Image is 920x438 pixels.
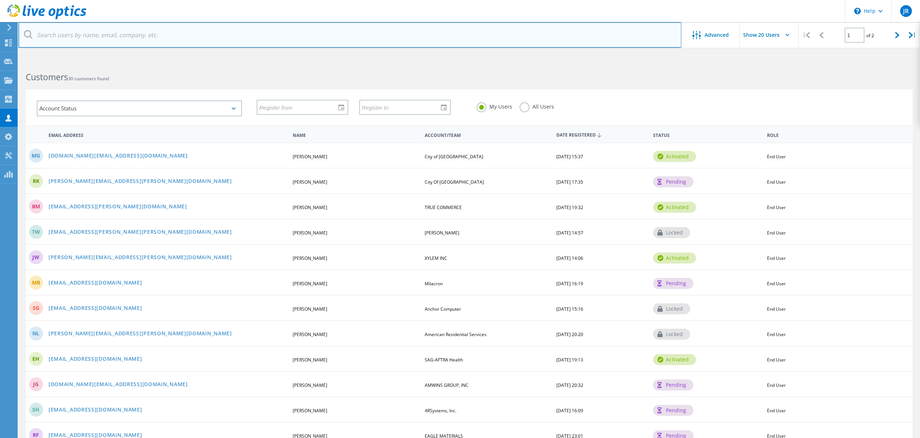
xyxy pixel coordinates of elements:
span: End User [767,255,786,261]
span: SG [33,305,39,311]
div: activated [653,202,696,213]
span: Account/Team [425,133,550,138]
span: JR [903,8,909,14]
span: American Residential Services [425,331,486,338]
span: [PERSON_NAME] [293,179,327,185]
span: [PERSON_NAME] [293,255,327,261]
a: [EMAIL_ADDRESS][DOMAIN_NAME] [49,280,142,286]
a: [PERSON_NAME][EMAIL_ADDRESS][PERSON_NAME][DOMAIN_NAME] [49,255,232,261]
div: pending [653,379,693,391]
span: BM [32,204,40,209]
div: locked [653,329,690,340]
span: [PERSON_NAME] [293,357,327,363]
a: [PERSON_NAME][EMAIL_ADDRESS][PERSON_NAME][DOMAIN_NAME] [49,331,232,337]
span: [PERSON_NAME] [293,306,327,312]
a: [DOMAIN_NAME][EMAIL_ADDRESS][DOMAIN_NAME] [49,382,188,388]
span: [PERSON_NAME] [293,382,327,388]
span: 30 customers found [68,75,109,82]
span: End User [767,179,786,185]
span: TW [32,229,40,234]
a: [EMAIL_ADDRESS][PERSON_NAME][DOMAIN_NAME] [49,204,187,210]
input: Register from [257,100,342,114]
span: MB [32,280,40,285]
span: End User [767,204,786,211]
a: Live Optics Dashboard [7,15,86,21]
div: pending [653,405,693,416]
span: End User [767,331,786,338]
span: Date Registered [556,133,646,138]
span: [DATE] 17:35 [556,179,583,185]
span: End User [767,230,786,236]
span: [DATE] 14:57 [556,230,583,236]
div: Account Status [37,100,242,116]
a: [EMAIL_ADDRESS][DOMAIN_NAME] [49,305,142,312]
span: EH [32,356,39,361]
span: [PERSON_NAME] [293,153,327,160]
span: SAG-AFTRA Health [425,357,463,363]
span: [DATE] 15:16 [556,306,583,312]
span: End User [767,407,786,414]
span: [DATE] 14:06 [556,255,583,261]
label: My Users [477,102,512,109]
input: Register to [360,100,445,114]
span: [DATE] 16:09 [556,407,583,414]
a: [EMAIL_ADDRESS][DOMAIN_NAME] [49,356,142,363]
div: | [799,22,814,48]
span: RF [33,432,39,438]
span: [DATE] 19:32 [556,204,583,211]
span: [DATE] 15:37 [556,153,583,160]
span: NL [32,331,39,336]
div: locked [653,303,690,314]
span: [PERSON_NAME] [293,407,327,414]
div: activated [653,151,696,162]
span: AMWINS GROUP, INC [425,382,468,388]
span: Milacron [425,280,443,287]
span: End User [767,280,786,287]
div: pending [653,278,693,289]
span: City of [GEOGRAPHIC_DATA] [425,153,483,160]
span: Status [653,133,761,138]
label: All Users [520,102,554,109]
span: End User [767,357,786,363]
span: [PERSON_NAME] [293,331,327,338]
span: TRUE COMMERCE [425,204,462,211]
div: pending [653,176,693,187]
a: [EMAIL_ADDRESS][DOMAIN_NAME] [49,407,142,413]
span: MG [32,153,40,158]
span: XYLEM INC [425,255,447,261]
span: Role [767,133,884,138]
input: Search users by name, email, company, etc. [18,22,681,48]
div: locked [653,227,690,238]
span: [PERSON_NAME] [293,204,327,211]
span: End User [767,382,786,388]
span: RK [33,179,39,184]
span: Advanced [705,32,729,38]
span: JG [33,382,39,387]
div: activated [653,252,696,264]
span: [DATE] 16:19 [556,280,583,287]
div: activated [653,354,696,365]
a: [EMAIL_ADDRESS][PERSON_NAME][PERSON_NAME][DOMAIN_NAME] [49,229,232,236]
span: [DATE] 19:13 [556,357,583,363]
span: [PERSON_NAME] [293,280,327,287]
span: [PERSON_NAME] [293,230,327,236]
span: Name [293,133,418,138]
svg: \n [854,8,861,14]
span: City Of [GEOGRAPHIC_DATA] [425,179,484,185]
span: of 2 [866,32,874,39]
b: Customers [26,71,68,83]
span: SH [32,407,39,412]
span: 4RSystems, Inc. [425,407,456,414]
span: [DATE] 20:20 [556,331,583,338]
span: End User [767,153,786,160]
span: [DATE] 20:32 [556,382,583,388]
div: | [905,22,920,48]
span: Email Address [49,133,286,138]
span: Anchor Computer [425,306,461,312]
span: [PERSON_NAME] [425,230,459,236]
span: End User [767,306,786,312]
a: [PERSON_NAME][EMAIL_ADDRESS][PERSON_NAME][DOMAIN_NAME] [49,179,232,185]
span: JW [32,255,39,260]
a: [DOMAIN_NAME][EMAIL_ADDRESS][DOMAIN_NAME] [49,153,188,159]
